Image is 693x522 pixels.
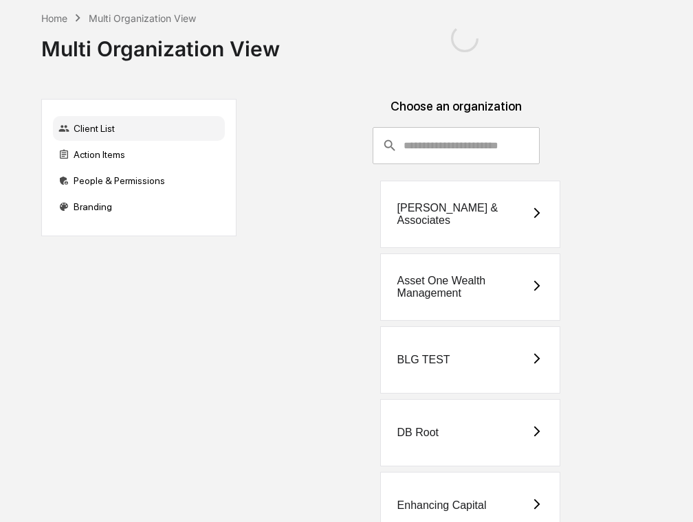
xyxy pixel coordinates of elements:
div: DB Root [397,427,439,439]
div: Enhancing Capital [397,499,487,512]
div: Asset One Wealth Management [397,275,531,299]
div: People & Permissions [53,168,225,193]
div: Choose an organization [247,99,665,127]
div: Home [41,12,67,24]
div: Multi Organization View [89,12,196,24]
div: Branding [53,194,225,219]
div: BLG TEST [397,354,450,366]
div: [PERSON_NAME] & Associates [397,202,531,227]
div: Client List [53,116,225,141]
div: Action Items [53,142,225,167]
div: Multi Organization View [41,25,280,61]
div: consultant-dashboard__filter-organizations-search-bar [373,127,540,164]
